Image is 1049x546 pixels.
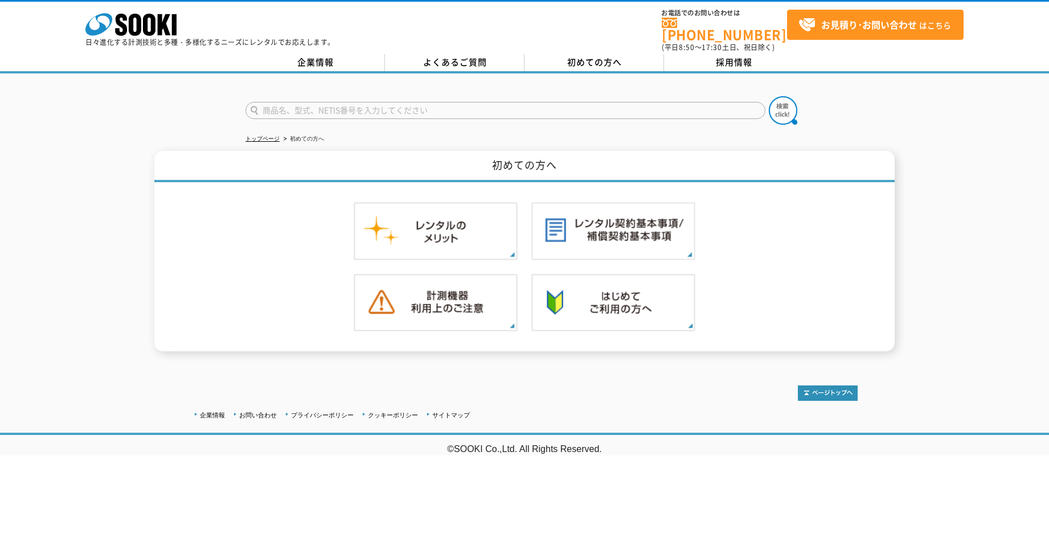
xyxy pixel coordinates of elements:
[291,412,354,418] a: プライバシーポリシー
[664,54,804,71] a: 採用情報
[662,42,775,52] span: (平日 ～ 土日、祝日除く)
[567,56,622,68] span: 初めての方へ
[787,10,964,40] a: お見積り･お問い合わせはこちら
[85,39,335,46] p: 日々進化する計測技術と多種・多様化するニーズにレンタルでお応えします。
[354,274,518,332] img: 計測機器ご利用上のご注意
[245,136,280,142] a: トップページ
[662,18,787,41] a: [PHONE_NUMBER]
[432,412,470,418] a: サイトマップ
[385,54,524,71] a: よくあるご質問
[798,385,858,401] img: トップページへ
[821,18,917,31] strong: お見積り･お問い合わせ
[531,202,695,260] img: レンタル契約基本事項／補償契約基本事項
[245,54,385,71] a: 企業情報
[281,133,324,145] li: 初めての方へ
[531,274,695,332] img: 初めての方へ
[239,412,277,418] a: お問い合わせ
[245,102,765,119] input: 商品名、型式、NETIS番号を入力してください
[769,96,797,125] img: btn_search.png
[200,412,225,418] a: 企業情報
[354,202,518,260] img: レンタルのメリット
[368,412,418,418] a: クッキーポリシー
[679,42,695,52] span: 8:50
[702,42,722,52] span: 17:30
[662,10,787,17] span: お電話でのお問い合わせは
[524,54,664,71] a: 初めての方へ
[154,151,895,182] h1: 初めての方へ
[798,17,951,34] span: はこちら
